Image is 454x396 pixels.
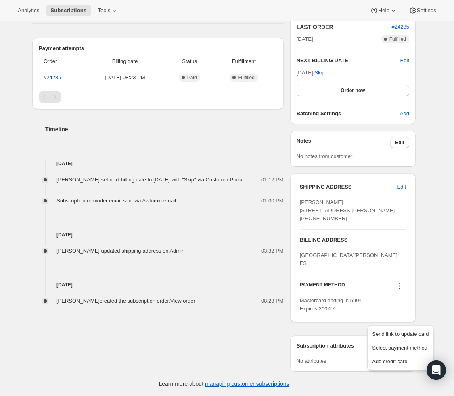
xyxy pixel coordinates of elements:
button: Order now [297,85,409,96]
span: [GEOGRAPHIC_DATA][PERSON_NAME] ES [300,252,398,266]
button: Select payment method [370,341,431,354]
span: Add credit card [372,358,407,364]
button: Edit [390,137,409,148]
span: [DATE] [297,35,313,43]
a: #24285 [392,24,409,30]
button: Skip [310,66,329,79]
span: [DATE] · [297,70,325,76]
span: Mastercard ending in 5904 Expires 2/2027 [300,297,362,312]
span: [DATE] · 08:23 PM [86,74,164,82]
p: Learn more about [159,380,289,388]
button: #24285 [392,23,409,31]
h2: LAST ORDER [297,23,392,31]
button: Edit [392,181,411,194]
span: No attributes [297,358,326,364]
h4: [DATE] [32,281,284,289]
button: Subscriptions [46,5,91,16]
button: Edit [400,57,409,65]
button: Add credit card [370,355,431,368]
span: Subscriptions [50,7,86,14]
span: Fulfillment [215,57,272,65]
span: Fulfilled [238,74,255,81]
span: Billing date [86,57,164,65]
span: Order now [341,87,365,94]
div: Open Intercom Messenger [427,360,446,380]
button: Tools [93,5,123,16]
span: Help [378,7,389,14]
span: [PERSON_NAME] created the subscription order. [56,298,195,304]
th: Order [39,53,84,70]
span: 01:00 PM [261,197,284,205]
h4: [DATE] [32,160,284,168]
h3: PAYMENT METHOD [300,282,345,293]
span: [PERSON_NAME] set next billing date to [DATE] with "Skip" via Customer Portal. [56,177,245,183]
span: [PERSON_NAME] [STREET_ADDRESS][PERSON_NAME] [PHONE_NUMBER] [300,199,395,221]
span: Status [169,57,211,65]
span: Analytics [18,7,39,14]
h2: NEXT BILLING DATE [297,57,400,65]
span: No notes from customer [297,153,353,159]
span: Edit [397,183,406,191]
h2: Timeline [45,125,284,133]
nav: Pagination [39,91,277,103]
span: 03:32 PM [261,247,284,255]
h3: Notes [297,137,391,148]
span: Select payment method [372,345,427,351]
h3: SHIPPING ADDRESS [300,183,397,191]
span: [PERSON_NAME] updated shipping address on Admin [56,248,184,254]
a: managing customer subscriptions [205,381,289,387]
h3: BILLING ADDRESS [300,236,406,244]
span: Fulfilled [389,36,406,42]
span: Subscription reminder email sent via Awtomic email. [56,198,178,204]
button: Analytics [13,5,44,16]
span: Skip [314,69,324,77]
button: Add [395,107,414,120]
span: 08:23 PM [261,297,284,305]
span: Paid [187,74,197,81]
a: View order [170,298,195,304]
h6: Batching Settings [297,110,400,118]
span: Settings [417,7,436,14]
button: Send link to update card [370,328,431,341]
span: Edit [395,139,404,146]
span: Add [400,110,409,118]
span: Tools [98,7,110,14]
h2: Payment attempts [39,44,277,53]
button: Settings [404,5,441,16]
button: Help [365,5,402,16]
a: #24285 [44,74,61,80]
span: 01:12 PM [261,176,284,184]
h3: Subscription attributes [297,342,391,353]
h4: [DATE] [32,231,284,239]
span: Send link to update card [372,331,429,337]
